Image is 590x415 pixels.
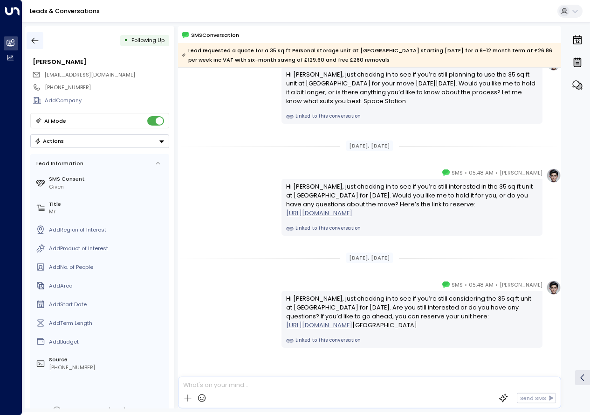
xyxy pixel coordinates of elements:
[49,245,166,253] div: AddProduct of Interest
[286,70,538,106] div: Hi [PERSON_NAME], just checking in to see if you’re still planning to use the 35 sq ft unit at [G...
[465,168,467,177] span: •
[452,280,463,289] span: SMS
[30,134,169,148] div: Button group with a nested menu
[469,280,494,289] span: 05:48 AM
[546,168,561,183] img: profile-logo.png
[49,282,166,290] div: AddArea
[495,280,498,289] span: •
[49,183,166,191] div: Given
[49,364,166,372] div: [PHONE_NUMBER]
[33,57,169,66] div: [PERSON_NAME]
[124,34,128,47] div: •
[49,338,166,346] div: AddBudget
[452,168,463,177] span: SMS
[49,301,166,309] div: AddStart Date
[30,7,100,15] a: Leads & Conversations
[182,46,556,64] div: Lead requested a quote for a 35 sq ft Personal storage unit at [GEOGRAPHIC_DATA] starting [DATE] ...
[500,168,542,177] span: [PERSON_NAME]
[286,321,352,330] a: [URL][DOMAIN_NAME]
[286,113,538,120] a: Linked to this conversation
[346,141,393,151] div: [DATE], [DATE]
[45,84,169,91] div: [PHONE_NUMBER]
[495,168,498,177] span: •
[49,208,166,216] div: Mr
[44,71,135,78] span: [EMAIL_ADDRESS][DOMAIN_NAME]
[49,175,166,183] label: SMS Consent
[469,168,494,177] span: 05:48 AM
[286,337,538,345] a: Linked to this conversation
[34,160,83,168] div: Lead Information
[45,97,169,105] div: AddCompany
[49,200,166,208] label: Title
[63,407,148,415] div: Lead created on [DATE] 6:32 am
[131,36,165,44] span: Following Up
[286,209,352,218] a: [URL][DOMAIN_NAME]
[44,71,135,79] span: jiten_mistry50@hotmail.com
[49,226,166,234] div: AddRegion of Interest
[191,31,239,39] span: SMS Conversation
[465,280,467,289] span: •
[500,280,542,289] span: [PERSON_NAME]
[286,225,538,232] a: Linked to this conversation
[30,134,169,148] button: Actions
[44,116,66,126] div: AI Mode
[34,138,64,144] div: Actions
[49,263,166,271] div: AddNo. of People
[286,182,538,218] div: Hi [PERSON_NAME], just checking in to see if you’re still interested in the 35 sq ft unit at [GEO...
[346,253,393,263] div: [DATE], [DATE]
[49,319,166,327] div: AddTerm Length
[546,280,561,295] img: profile-logo.png
[49,356,166,364] label: Source
[286,294,538,330] div: Hi [PERSON_NAME], just checking in to see if you’re still considering the 35 sq ft unit at [GEOGR...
